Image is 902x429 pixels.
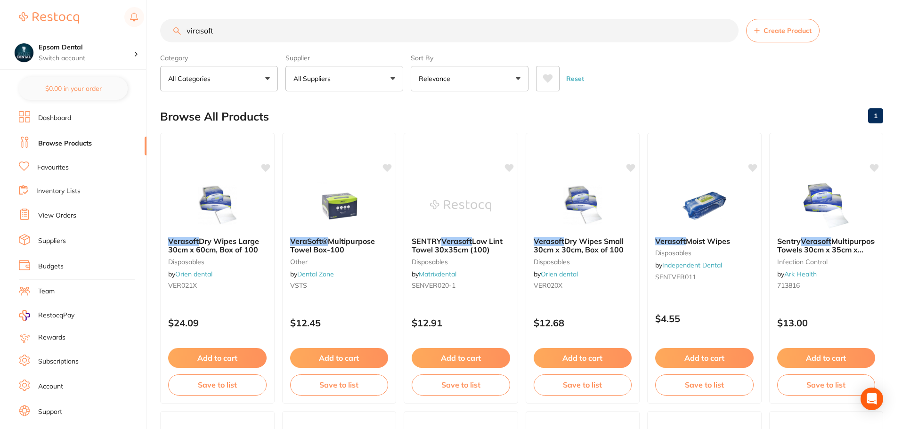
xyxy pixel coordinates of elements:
button: Add to cart [534,348,632,368]
span: by [534,270,578,278]
span: Multipurpose Towel Box-100 [290,236,375,254]
span: VER020X [534,281,562,290]
button: All Suppliers [285,66,403,91]
a: Team [38,287,55,296]
img: Verasoft Moist Wipes [674,182,735,229]
span: RestocqPay [38,311,74,320]
a: Budgets [38,262,64,271]
em: VeraSoft® [290,236,328,246]
a: Inventory Lists [36,186,81,196]
label: Supplier [285,54,403,62]
span: Create Product [764,27,812,34]
a: Account [38,382,63,391]
b: VeraSoft® Multipurpose Towel Box-100 [290,237,389,254]
img: VeraSoft® Multipurpose Towel Box-100 [309,182,370,229]
em: Verasoft [534,236,564,246]
em: Verasoft [655,236,686,246]
span: SENTRY [412,236,441,246]
a: 1 [868,106,883,125]
em: Verasoft [801,236,831,246]
span: VSTS [290,281,307,290]
p: Switch account [39,54,134,63]
p: $13.00 [777,317,876,328]
a: Support [38,407,62,417]
h4: Epsom Dental [39,43,134,52]
span: Sentry [777,236,801,246]
span: Multipurpose Towels 30cm x 35cm x 100pcs [777,236,878,263]
input: Search Products [160,19,739,42]
a: Dental Zone [297,270,334,278]
button: Add to cart [412,348,510,368]
a: View Orders [38,211,76,220]
b: Sentry Verasoft Multipurpose Towels 30cm x 35cm x 100pcs [777,237,876,254]
a: Orien dental [175,270,212,278]
img: SENTRY Verasoft Low Lint Towel 30x35cm (100) [430,182,491,229]
img: Verasoft Dry Wipes Small 30cm x 30cm, Box of 100 [552,182,613,229]
span: Dry Wipes Small 30cm x 30cm, Box of 100 [534,236,624,254]
a: Browse Products [38,139,92,148]
span: VER021X [168,281,197,290]
button: Save to list [777,374,876,395]
a: Subscriptions [38,357,79,366]
a: Favourites [37,163,69,172]
label: Category [160,54,278,62]
span: 713816 [777,281,800,290]
span: by [412,270,456,278]
button: Save to list [534,374,632,395]
span: Low Lint Towel 30x35cm (100) [412,236,503,254]
label: Sort By [411,54,528,62]
span: by [655,261,722,269]
span: SENTVER011 [655,273,696,281]
a: Restocq Logo [19,7,79,29]
a: Ark Health [784,270,817,278]
span: by [290,270,334,278]
button: Create Product [746,19,820,42]
span: Moist Wipes [686,236,730,246]
p: $4.55 [655,313,754,324]
button: Reset [563,66,587,91]
span: Dry Wipes Large 30cm x 60cm, Box of 100 [168,236,259,254]
small: infection control [777,258,876,266]
button: Add to cart [777,348,876,368]
button: Relevance [411,66,528,91]
small: disposables [412,258,510,266]
p: $12.91 [412,317,510,328]
button: Add to cart [168,348,267,368]
a: RestocqPay [19,310,74,321]
small: disposables [655,249,754,257]
p: $12.45 [290,317,389,328]
small: disposables [534,258,632,266]
a: Rewards [38,333,65,342]
a: Suppliers [38,236,66,246]
em: Verasoft [168,236,199,246]
button: Save to list [655,374,754,395]
button: $0.00 in your order [19,77,128,100]
span: by [777,270,817,278]
img: RestocqPay [19,310,30,321]
b: Verasoft Dry Wipes Small 30cm x 30cm, Box of 100 [534,237,632,254]
button: Add to cart [655,348,754,368]
button: Save to list [168,374,267,395]
a: Dashboard [38,113,71,123]
button: All Categories [160,66,278,91]
span: SENVER020-1 [412,281,455,290]
small: disposables [168,258,267,266]
p: $24.09 [168,317,267,328]
b: Verasoft Moist Wipes [655,237,754,245]
a: Matrixdental [419,270,456,278]
p: Relevance [419,74,454,83]
p: $12.68 [534,317,632,328]
p: All Categories [168,74,214,83]
small: other [290,258,389,266]
img: Sentry Verasoft Multipurpose Towels 30cm x 35cm x 100pcs [796,182,857,229]
button: Save to list [412,374,510,395]
div: Open Intercom Messenger [861,388,883,410]
img: Epsom Dental [15,43,33,62]
p: All Suppliers [293,74,334,83]
h2: Browse All Products [160,110,269,123]
em: Verasoft [441,236,472,246]
b: Verasoft Dry Wipes Large 30cm x 60cm, Box of 100 [168,237,267,254]
b: SENTRY Verasoft Low Lint Towel 30x35cm (100) [412,237,510,254]
a: Independent Dental [662,261,722,269]
span: by [168,270,212,278]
